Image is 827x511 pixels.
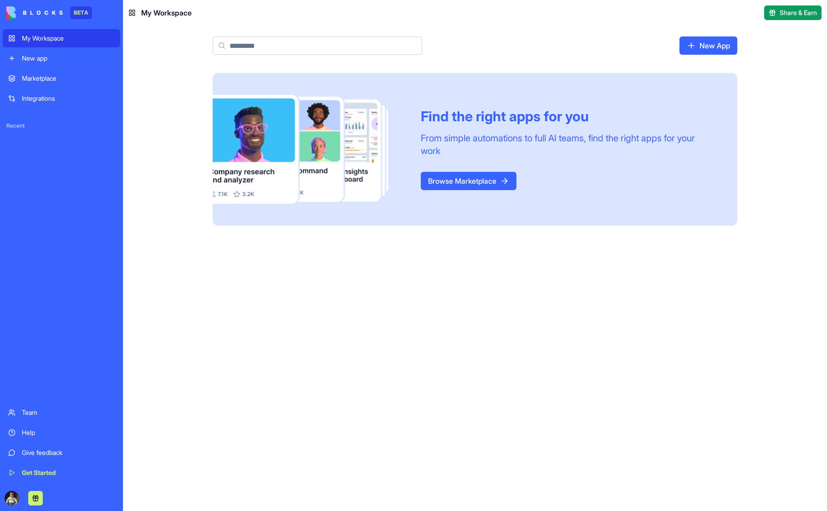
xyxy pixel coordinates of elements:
div: BETA [70,6,92,19]
a: Integrations [3,89,120,108]
a: Get Started [3,464,120,482]
div: Find the right apps for you [421,108,715,124]
div: New app [22,54,115,63]
div: Give feedback [22,448,115,457]
div: Team [22,408,115,417]
div: Get Started [22,468,115,477]
a: My Workspace [3,29,120,47]
span: Recent [3,122,120,129]
div: From simple automations to full AI teams, find the right apps for your work [421,132,715,157]
a: Team [3,403,120,422]
span: Share & Earn [780,8,817,17]
img: logo [6,6,63,19]
img: ACg8ocJVEP1nDqxMatDtjXCupuMwW5TaZ37WCBxv71b8SlQ25gjS4jc=s96-c [5,491,19,506]
a: Help [3,423,120,442]
div: My Workspace [22,34,115,43]
div: Help [22,428,115,437]
a: Marketplace [3,69,120,88]
a: Give feedback [3,444,120,462]
div: Integrations [22,94,115,103]
a: New app [3,49,120,67]
a: Browse Marketplace [421,172,516,190]
a: New App [679,36,737,55]
button: Share & Earn [764,5,822,20]
span: My Workspace [141,7,192,18]
img: Frame_181_egmpey.png [213,95,406,204]
div: Marketplace [22,74,115,83]
a: BETA [6,6,92,19]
